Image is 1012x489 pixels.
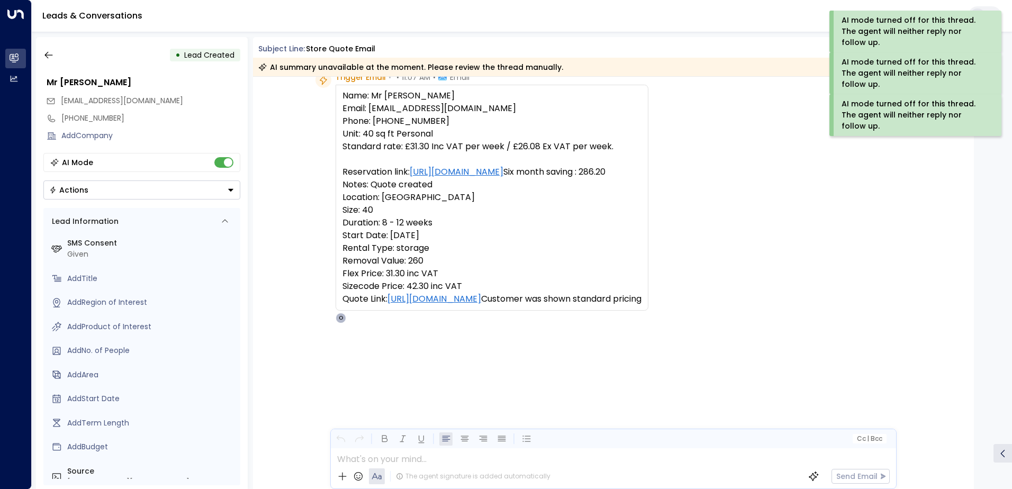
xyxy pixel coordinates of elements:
[42,10,142,22] a: Leads & Conversations
[450,72,469,83] span: Email
[67,238,236,249] label: SMS Consent
[61,130,240,141] div: AddCompany
[67,297,236,308] div: AddRegion of Interest
[396,472,550,481] div: The agent signature is added automatically
[61,95,183,106] span: jw@test.com
[842,98,987,132] div: AI mode turned off for this thread. The agent will neither reply nor follow up.
[67,441,236,452] div: AddBudget
[67,393,236,404] div: AddStart Date
[67,273,236,284] div: AddTitle
[402,72,430,83] span: 11:07 AM
[842,15,987,48] div: AI mode turned off for this thread. The agent will neither reply nor follow up.
[184,50,234,60] span: Lead Created
[342,89,641,305] pre: Name: Mr [PERSON_NAME] Email: [EMAIL_ADDRESS][DOMAIN_NAME] Phone: [PHONE_NUMBER] Unit: 40 sq ft P...
[867,435,869,442] span: |
[336,72,386,83] span: Trigger Email
[387,293,481,305] a: [URL][DOMAIN_NAME]
[67,345,236,356] div: AddNo. of People
[67,418,236,429] div: AddTerm Length
[49,185,88,195] div: Actions
[334,432,347,446] button: Undo
[842,57,987,90] div: AI mode turned off for this thread. The agent will neither reply nor follow up.
[336,313,346,323] div: O
[47,76,240,89] div: Mr [PERSON_NAME]
[43,180,240,200] div: Button group with a nested menu
[396,72,399,83] span: •
[410,166,503,178] a: [URL][DOMAIN_NAME]
[852,434,886,444] button: Cc|Bcc
[856,435,882,442] span: Cc Bcc
[175,46,180,65] div: •
[306,43,375,55] div: Store Quote Email
[61,113,240,124] div: [PHONE_NUMBER]
[67,369,236,381] div: AddArea
[67,477,236,488] div: [EMAIL_ADDRESS][DOMAIN_NAME]
[258,62,563,73] div: AI summary unavailable at the moment. Please review the thread manually.
[67,249,236,260] div: Given
[67,466,236,477] label: Source
[62,157,93,168] div: AI Mode
[67,321,236,332] div: AddProduct of Interest
[43,180,240,200] button: Actions
[433,72,436,83] span: •
[258,43,305,54] span: Subject Line:
[353,432,366,446] button: Redo
[388,72,391,83] span: •
[61,95,183,106] span: [EMAIL_ADDRESS][DOMAIN_NAME]
[48,216,119,227] div: Lead Information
